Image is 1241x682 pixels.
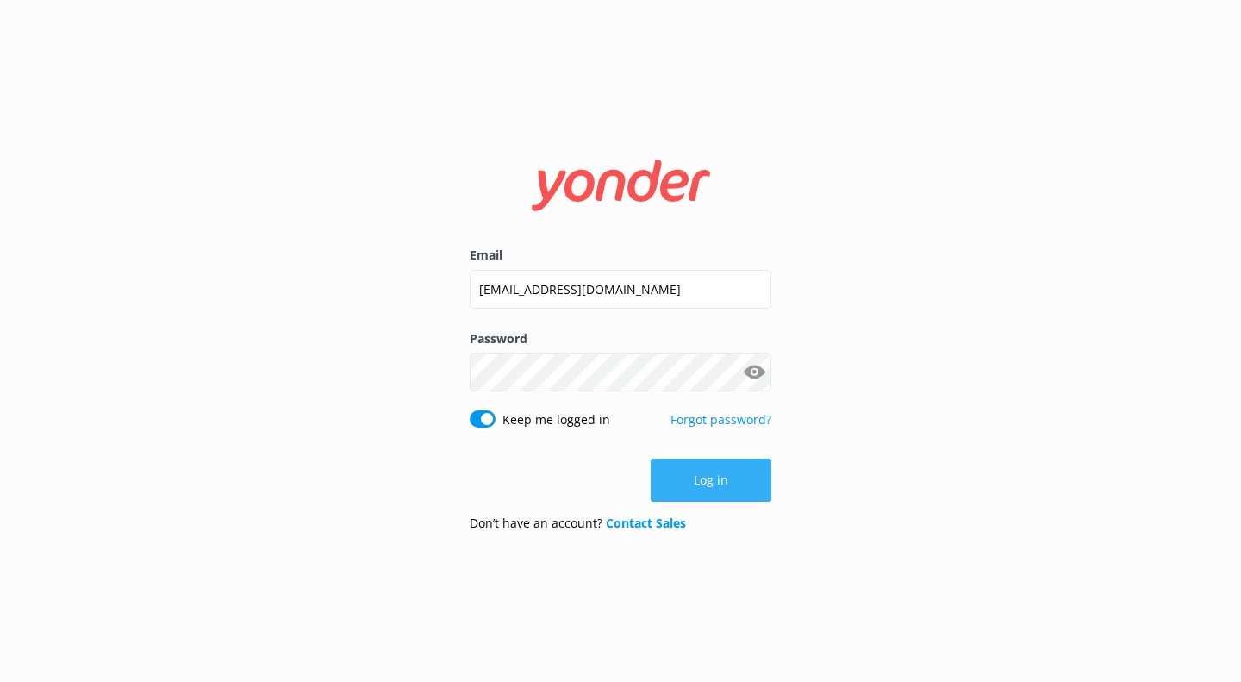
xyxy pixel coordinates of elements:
label: Password [470,329,771,348]
a: Contact Sales [606,515,686,531]
label: Keep me logged in [502,410,610,429]
button: Show password [737,355,771,390]
a: Forgot password? [670,411,771,428]
button: Log in [651,459,771,502]
label: Email [470,246,771,265]
input: user@emailaddress.com [470,270,771,309]
p: Don’t have an account? [470,514,686,533]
